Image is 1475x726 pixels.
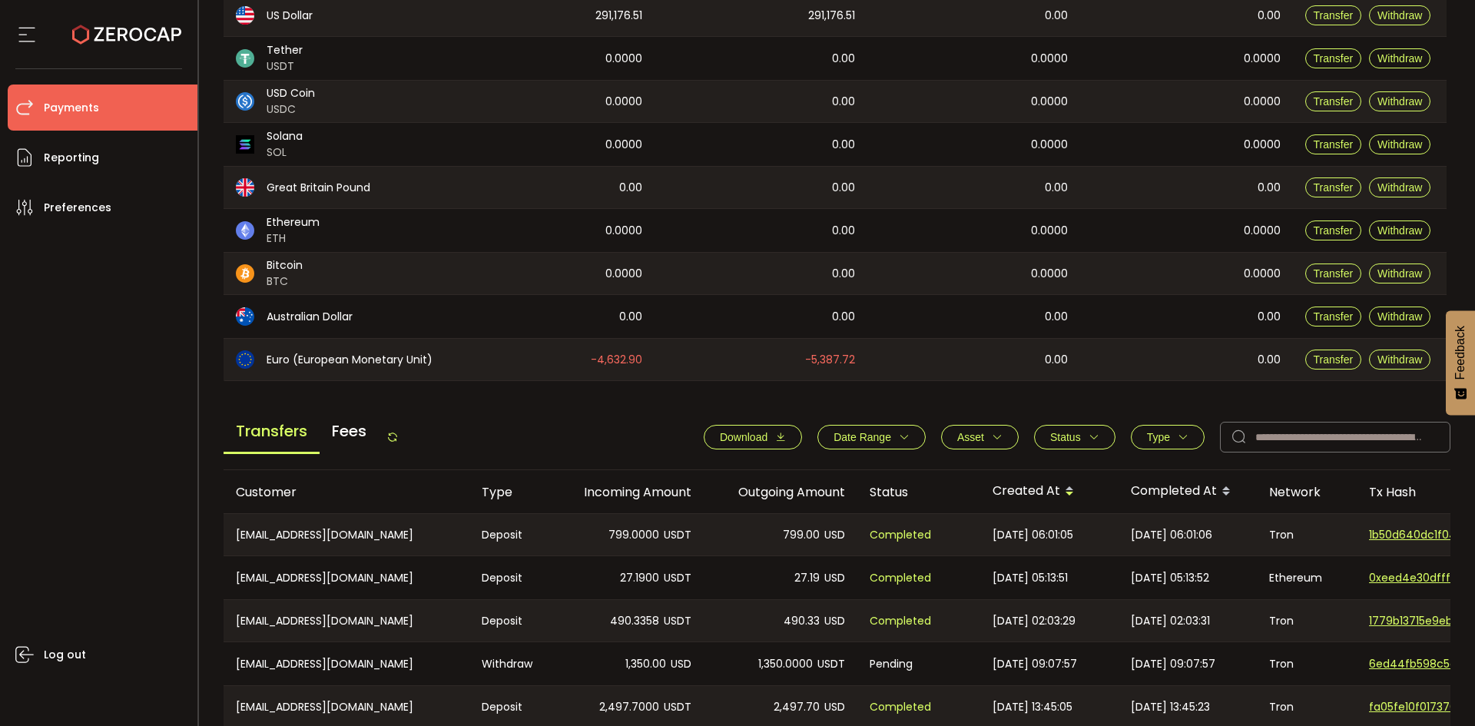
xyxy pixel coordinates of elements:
button: Date Range [817,425,926,449]
button: Status [1034,425,1115,449]
span: -4,632.90 [591,351,642,369]
div: [EMAIL_ADDRESS][DOMAIN_NAME] [224,642,469,685]
img: sol_portfolio.png [236,135,254,154]
button: Download [704,425,802,449]
span: [DATE] 06:01:06 [1131,526,1212,544]
button: Withdraw [1369,264,1430,283]
span: 0.00 [1258,179,1281,197]
span: USD [671,655,691,673]
span: 0.0000 [1244,93,1281,111]
span: 0.0000 [1244,50,1281,68]
span: USDT [664,612,691,630]
span: 0.00 [832,93,855,111]
span: 0.0000 [1244,222,1281,240]
span: Fees [320,410,379,452]
button: Transfer [1305,48,1362,68]
span: 0.0000 [1244,136,1281,154]
span: 0.0000 [1031,136,1068,154]
img: aud_portfolio.svg [236,307,254,326]
span: Date Range [834,431,891,443]
span: Log out [44,644,86,666]
span: Tether [267,42,303,58]
button: Transfer [1305,177,1362,197]
span: Transfers [224,410,320,454]
div: Deposit [469,514,550,555]
span: ETH [267,230,320,247]
span: Pending [870,655,913,673]
div: Type [469,483,550,501]
span: [DATE] 05:13:52 [1131,569,1209,587]
span: USDT [664,569,691,587]
span: Completed [870,569,931,587]
button: Withdraw [1369,48,1430,68]
img: gbp_portfolio.svg [236,178,254,197]
span: 0.0000 [1031,50,1068,68]
span: USD [824,569,845,587]
button: Transfer [1305,264,1362,283]
span: Ethereum [267,214,320,230]
span: 0.00 [832,179,855,197]
span: 27.1900 [620,569,659,587]
span: Status [1050,431,1081,443]
span: USDC [267,101,315,118]
img: btc_portfolio.svg [236,264,254,283]
span: 0.0000 [605,222,642,240]
span: Reporting [44,147,99,169]
span: [DATE] 09:07:57 [1131,655,1215,673]
span: Completed [870,612,931,630]
span: BTC [267,273,303,290]
span: Transfer [1314,181,1354,194]
button: Transfer [1305,91,1362,111]
span: 0.0000 [605,136,642,154]
span: Withdraw [1377,138,1422,151]
span: Payments [44,97,99,119]
button: Withdraw [1369,177,1430,197]
div: Withdraw [469,642,550,685]
span: US Dollar [267,8,313,24]
img: usdt_portfolio.svg [236,49,254,68]
div: Deposit [469,556,550,599]
span: [DATE] 13:45:23 [1131,698,1210,716]
span: 0.00 [1258,308,1281,326]
span: Withdraw [1377,181,1422,194]
span: [DATE] 05:13:51 [993,569,1068,587]
button: Withdraw [1369,350,1430,370]
span: 0.00 [832,50,855,68]
span: 0.00 [1258,351,1281,369]
span: USDT [817,655,845,673]
span: 0.00 [832,265,855,283]
span: Withdraw [1377,9,1422,22]
span: Completed [870,698,931,716]
span: 0.0000 [1244,265,1281,283]
div: Tron [1257,600,1357,641]
span: 0.00 [1045,308,1068,326]
span: [DATE] 09:07:57 [993,655,1077,673]
button: Asset [941,425,1019,449]
iframe: Chat Widget [1398,652,1475,726]
span: 27.19 [794,569,820,587]
span: [DATE] 06:01:05 [993,526,1073,544]
span: Withdraw [1377,224,1422,237]
span: Transfer [1314,9,1354,22]
button: Withdraw [1369,220,1430,240]
span: 291,176.51 [808,7,855,25]
span: Completed [870,526,931,544]
button: Withdraw [1369,134,1430,154]
img: eth_portfolio.svg [236,221,254,240]
span: USDT [664,698,691,716]
span: [DATE] 13:45:05 [993,698,1072,716]
span: SOL [267,144,303,161]
span: -5,387.72 [805,351,855,369]
div: Outgoing Amount [704,483,857,501]
span: USDT [664,526,691,544]
span: Bitcoin [267,257,303,273]
span: 1,350.00 [625,655,666,673]
div: [EMAIL_ADDRESS][DOMAIN_NAME] [224,600,469,641]
span: USDT [267,58,303,75]
span: Transfer [1314,224,1354,237]
button: Type [1131,425,1205,449]
span: 0.0000 [605,265,642,283]
span: 490.33 [784,612,820,630]
span: Transfer [1314,95,1354,108]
